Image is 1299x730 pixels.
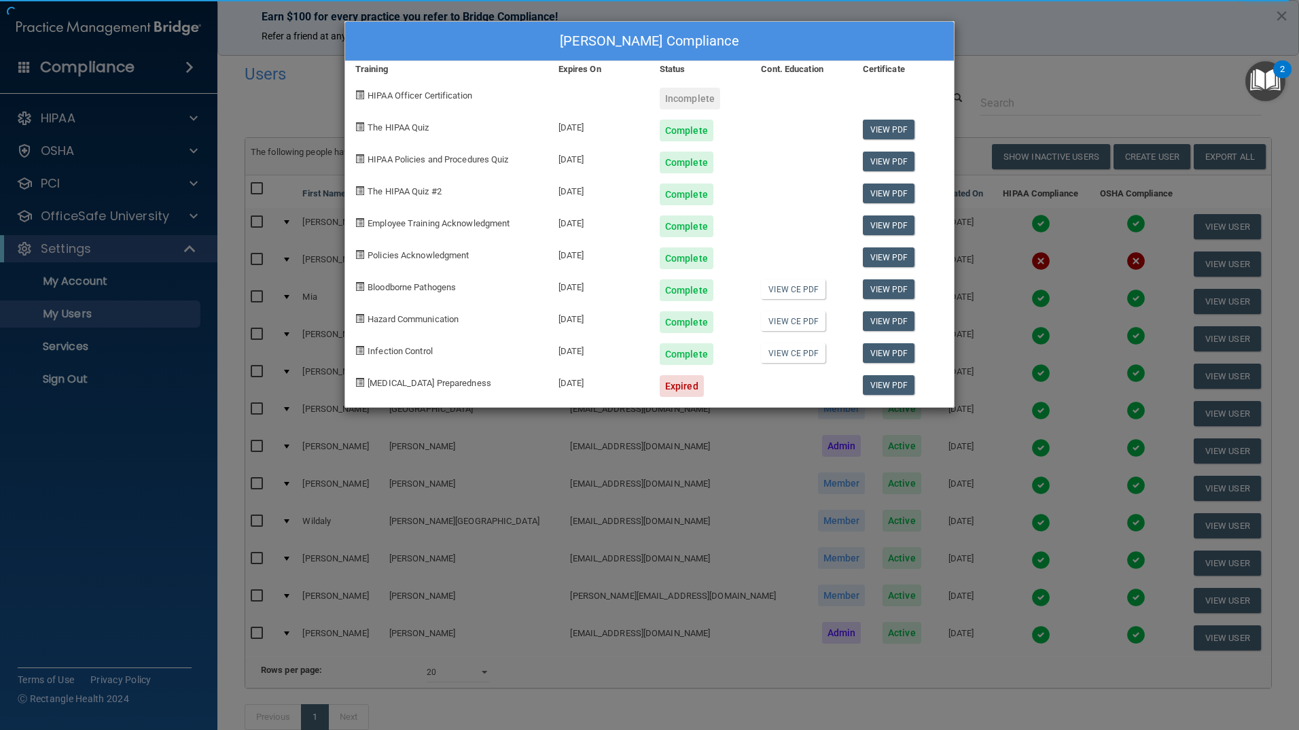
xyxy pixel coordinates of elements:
[548,205,649,237] div: [DATE]
[548,301,649,333] div: [DATE]
[863,215,915,235] a: View PDF
[368,378,491,388] span: [MEDICAL_DATA] Preparedness
[368,282,456,292] span: Bloodborne Pathogens
[548,237,649,269] div: [DATE]
[660,184,713,205] div: Complete
[660,343,713,365] div: Complete
[660,215,713,237] div: Complete
[660,311,713,333] div: Complete
[1280,69,1285,87] div: 2
[863,343,915,363] a: View PDF
[660,88,720,109] div: Incomplete
[548,141,649,173] div: [DATE]
[751,61,852,77] div: Cont. Education
[863,247,915,267] a: View PDF
[1245,61,1285,101] button: Open Resource Center, 2 new notifications
[548,173,649,205] div: [DATE]
[368,122,429,133] span: The HIPAA Quiz
[863,279,915,299] a: View PDF
[368,154,508,164] span: HIPAA Policies and Procedures Quiz
[660,279,713,301] div: Complete
[660,152,713,173] div: Complete
[853,61,954,77] div: Certificate
[660,247,713,269] div: Complete
[345,61,548,77] div: Training
[548,61,649,77] div: Expires On
[660,375,704,397] div: Expired
[548,333,649,365] div: [DATE]
[660,120,713,141] div: Complete
[863,311,915,331] a: View PDF
[761,343,825,363] a: View CE PDF
[863,375,915,395] a: View PDF
[761,279,825,299] a: View CE PDF
[548,109,649,141] div: [DATE]
[548,365,649,397] div: [DATE]
[649,61,751,77] div: Status
[368,250,469,260] span: Policies Acknowledgment
[863,184,915,203] a: View PDF
[368,218,510,228] span: Employee Training Acknowledgment
[345,22,954,61] div: [PERSON_NAME] Compliance
[548,269,649,301] div: [DATE]
[368,314,459,324] span: Hazard Communication
[863,120,915,139] a: View PDF
[761,311,825,331] a: View CE PDF
[368,186,442,196] span: The HIPAA Quiz #2
[368,90,472,101] span: HIPAA Officer Certification
[368,346,433,356] span: Infection Control
[863,152,915,171] a: View PDF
